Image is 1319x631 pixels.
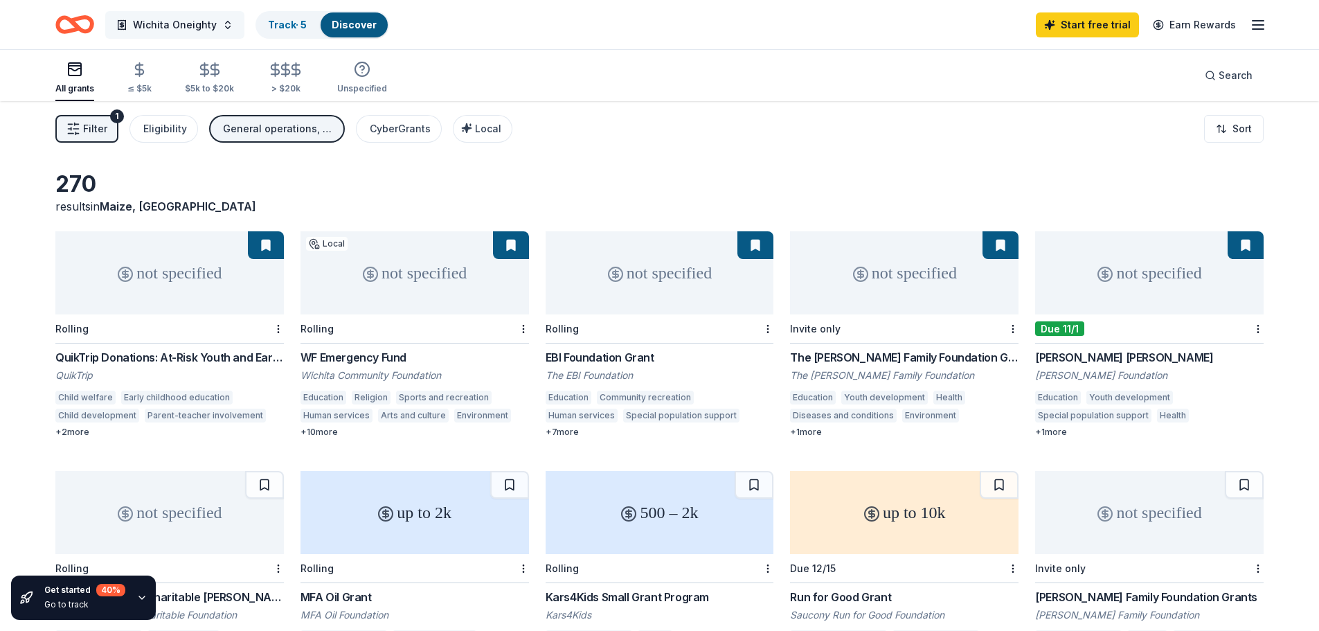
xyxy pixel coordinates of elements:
[1086,391,1173,405] div: Youth development
[100,199,256,213] span: Maize, [GEOGRAPHIC_DATA]
[91,199,256,213] span: in
[546,231,774,438] a: not specifiedRollingEBI Foundation GrantThe EBI FoundationEducationCommunity recreationHuman serv...
[352,391,391,405] div: Religion
[332,19,377,30] a: Discover
[453,115,512,143] button: Local
[55,471,284,554] div: not specified
[790,589,1019,605] div: Run for Good Grant
[546,471,774,554] div: 500 – 2k
[185,56,234,101] button: $5k to $20k
[300,608,529,622] div: MFA Oil Foundation
[1035,589,1264,605] div: [PERSON_NAME] Family Foundation Grants
[55,368,284,382] div: QuikTrip
[454,409,511,423] div: Environment
[546,323,579,335] div: Rolling
[790,471,1019,554] div: up to 10k
[55,115,118,143] button: Filter1
[790,391,836,405] div: Education
[255,11,389,39] button: Track· 5Discover
[396,391,492,405] div: Sports and recreation
[133,17,217,33] span: Wichita Oneighty
[1194,62,1264,89] button: Search
[185,83,234,94] div: $5k to $20k
[597,391,694,405] div: Community recreation
[378,409,449,423] div: Arts and culture
[546,391,591,405] div: Education
[55,198,284,215] div: results
[1035,231,1264,438] a: not specifiedDue 11/1[PERSON_NAME] [PERSON_NAME][PERSON_NAME] FoundationEducationYouth developmen...
[121,391,233,405] div: Early childhood education
[145,409,266,423] div: Parent-teacher involvement
[1232,121,1252,137] span: Sort
[300,349,529,366] div: WF Emergency Fund
[1035,608,1264,622] div: [PERSON_NAME] Family Foundation
[44,584,125,596] div: Get started
[267,83,304,94] div: > $20k
[55,231,284,438] a: not specifiedRollingQuikTrip Donations: At-Risk Youth and Early Childhood EducationQuikTripChild ...
[790,349,1019,366] div: The [PERSON_NAME] Family Foundation Grant
[902,409,959,423] div: Environment
[83,121,107,137] span: Filter
[790,231,1019,314] div: not specified
[790,323,841,335] div: Invite only
[356,115,442,143] button: CyberGrants
[1035,409,1151,423] div: Special population support
[1157,409,1189,423] div: Health
[267,56,304,101] button: > $20k
[55,8,94,41] a: Home
[933,391,965,405] div: Health
[1035,349,1264,366] div: [PERSON_NAME] [PERSON_NAME]
[44,599,125,610] div: Go to track
[1035,562,1086,574] div: Invite only
[1035,391,1081,405] div: Education
[127,56,152,101] button: ≤ $5k
[129,115,198,143] button: Eligibility
[127,83,152,94] div: ≤ $5k
[300,368,529,382] div: Wichita Community Foundation
[55,55,94,101] button: All grants
[546,589,774,605] div: Kars4Kids Small Grant Program
[546,409,618,423] div: Human services
[370,121,431,137] div: CyberGrants
[1035,471,1264,554] div: not specified
[55,83,94,94] div: All grants
[475,123,501,134] span: Local
[268,19,307,30] a: Track· 5
[300,427,529,438] div: + 10 more
[337,55,387,101] button: Unspecified
[790,608,1019,622] div: Saucony Run for Good Foundation
[790,409,897,423] div: Diseases and conditions
[790,562,836,574] div: Due 12/15
[546,231,774,314] div: not specified
[300,562,334,574] div: Rolling
[300,391,346,405] div: Education
[790,231,1019,438] a: not specifiedInvite onlyThe [PERSON_NAME] Family Foundation GrantThe [PERSON_NAME] Family Foundat...
[300,589,529,605] div: MFA Oil Grant
[55,349,284,366] div: QuikTrip Donations: At-Risk Youth and Early Childhood Education
[55,409,139,423] div: Child development
[209,115,345,143] button: General operations, Other, Fellowship
[55,427,284,438] div: + 2 more
[1036,12,1139,37] a: Start free trial
[546,608,774,622] div: Kars4Kids
[546,368,774,382] div: The EBI Foundation
[55,562,89,574] div: Rolling
[1035,427,1264,438] div: + 1 more
[790,368,1019,382] div: The [PERSON_NAME] Family Foundation
[300,323,334,335] div: Rolling
[143,121,187,137] div: Eligibility
[300,231,529,438] a: not specifiedLocalRollingWF Emergency FundWichita Community FoundationEducationReligionSports and...
[306,237,348,251] div: Local
[55,170,284,198] div: 270
[55,323,89,335] div: Rolling
[300,471,529,554] div: up to 2k
[96,584,125,596] div: 40 %
[1035,231,1264,314] div: not specified
[546,562,579,574] div: Rolling
[1145,12,1244,37] a: Earn Rewards
[300,231,529,314] div: not specified
[55,231,284,314] div: not specified
[841,391,928,405] div: Youth development
[1035,368,1264,382] div: [PERSON_NAME] Foundation
[1035,321,1084,336] div: Due 11/1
